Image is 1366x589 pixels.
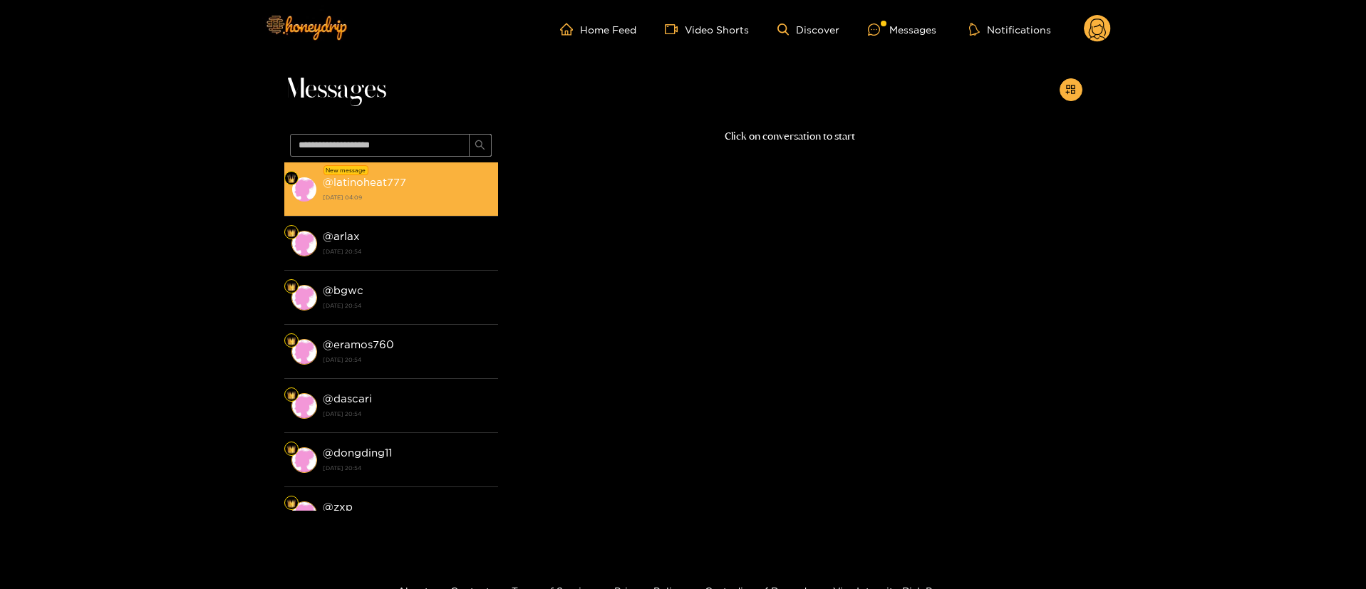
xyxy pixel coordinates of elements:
[323,462,491,474] strong: [DATE] 20:54
[287,174,296,183] img: Fan Level
[323,407,491,420] strong: [DATE] 20:54
[323,191,491,204] strong: [DATE] 04:09
[287,337,296,345] img: Fan Level
[287,283,296,291] img: Fan Level
[323,392,372,405] strong: @ dascari
[323,230,360,242] strong: @ arlax
[777,24,839,36] a: Discover
[291,501,317,527] img: conversation
[323,245,491,258] strong: [DATE] 20:54
[1060,78,1082,101] button: appstore-add
[323,338,394,350] strong: @ eramos760
[287,499,296,508] img: Fan Level
[323,447,392,459] strong: @ dongding11
[287,391,296,400] img: Fan Level
[291,231,317,256] img: conversation
[324,165,368,175] div: New message
[291,177,317,202] img: conversation
[868,21,936,38] div: Messages
[287,445,296,454] img: Fan Level
[665,23,685,36] span: video-camera
[323,299,491,312] strong: [DATE] 20:54
[323,501,353,513] strong: @ zxp
[291,339,317,365] img: conversation
[291,447,317,473] img: conversation
[323,176,406,188] strong: @ latinoheat777
[284,73,386,107] span: Messages
[475,140,485,152] span: search
[665,23,749,36] a: Video Shorts
[560,23,636,36] a: Home Feed
[469,134,492,157] button: search
[287,229,296,237] img: Fan Level
[1065,84,1076,96] span: appstore-add
[291,285,317,311] img: conversation
[560,23,580,36] span: home
[323,353,491,366] strong: [DATE] 20:54
[323,284,363,296] strong: @ bgwc
[291,393,317,419] img: conversation
[965,22,1055,36] button: Notifications
[498,128,1082,145] p: Click on conversation to start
